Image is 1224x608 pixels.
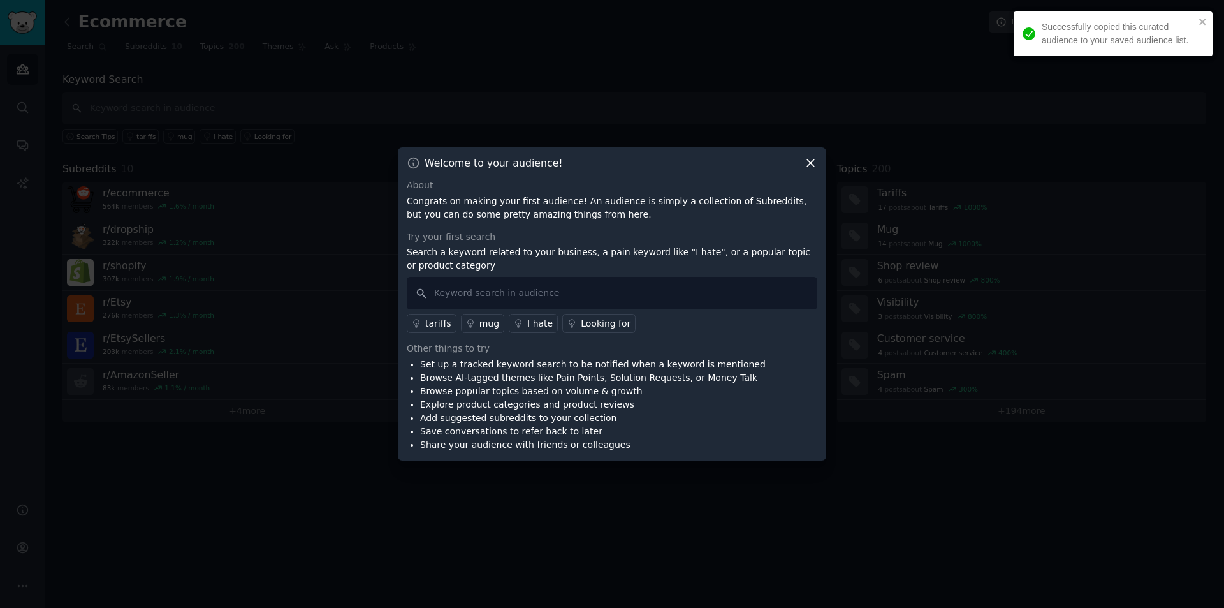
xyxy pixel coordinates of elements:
[420,371,766,385] li: Browse AI-tagged themes like Pain Points, Solution Requests, or Money Talk
[407,195,817,221] p: Congrats on making your first audience! An audience is simply a collection of Subreddits, but you...
[581,317,630,330] div: Looking for
[407,179,817,192] div: About
[509,314,558,333] a: I hate
[425,156,563,170] h3: Welcome to your audience!
[407,277,817,309] input: Keyword search in audience
[407,314,456,333] a: tariffs
[420,425,766,438] li: Save conversations to refer back to later
[479,317,499,330] div: mug
[562,314,636,333] a: Looking for
[420,358,766,371] li: Set up a tracked keyword search to be notified when a keyword is mentioned
[1042,20,1195,47] div: Successfully copied this curated audience to your saved audience list.
[420,412,766,425] li: Add suggested subreddits to your collection
[1198,17,1207,27] button: close
[407,230,817,244] div: Try your first search
[407,342,817,355] div: Other things to try
[527,317,553,330] div: I hate
[461,314,504,333] a: mug
[420,385,766,398] li: Browse popular topics based on volume & growth
[420,398,766,412] li: Explore product categories and product reviews
[425,317,451,330] div: tariffs
[420,438,766,452] li: Share your audience with friends or colleagues
[407,246,817,272] p: Search a keyword related to your business, a pain keyword like "I hate", or a popular topic or pr...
